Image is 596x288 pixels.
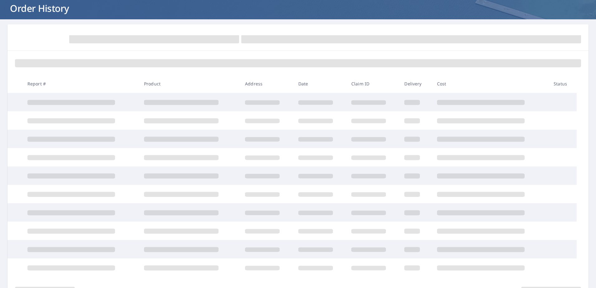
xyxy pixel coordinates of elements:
h1: Order History [7,2,589,15]
th: Status [549,74,577,93]
th: Cost [432,74,549,93]
th: Claim ID [346,74,399,93]
th: Delivery [399,74,432,93]
th: Product [139,74,240,93]
th: Report # [22,74,139,93]
th: Date [293,74,346,93]
th: Address [240,74,293,93]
